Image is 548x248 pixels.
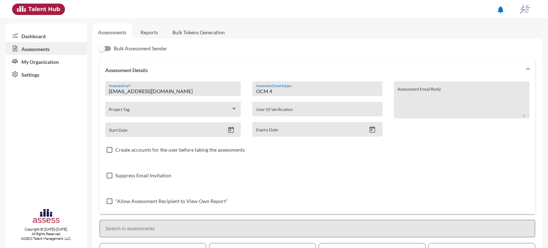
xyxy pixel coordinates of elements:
[100,59,535,81] mat-expansion-panel-header: Assessment Details
[100,81,535,214] div: Assessment Details
[6,227,87,241] p: Copyright © [DATE]-[DATE]. All Rights Reserved. ASSESS Talent Management, LLC.
[135,24,164,41] a: Reports
[115,171,171,180] span: Suppress Email Invitation
[6,29,87,42] a: Dashboard
[6,68,87,81] a: Settings
[100,220,535,237] input: Search in assessments
[115,197,228,206] span: "Allow Assessment Recipient to View Own Report"
[115,146,245,154] span: Create accounts for the user before taking the assessments
[98,29,126,35] a: Assessments
[496,5,505,14] mat-icon: notifications
[6,55,87,68] a: My Organization
[105,67,521,73] mat-panel-title: Assessment Details
[114,44,167,53] span: Bulk Assessment Sender
[366,126,379,133] button: Open calendar
[225,126,237,134] button: Open calendar
[109,88,237,94] input: Assessee Email
[6,42,87,55] a: Assessments
[32,208,60,226] img: assesscompany-logo.png
[256,88,379,94] input: Assessment Email Subject
[167,24,230,41] a: Bulk Tokens Generation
